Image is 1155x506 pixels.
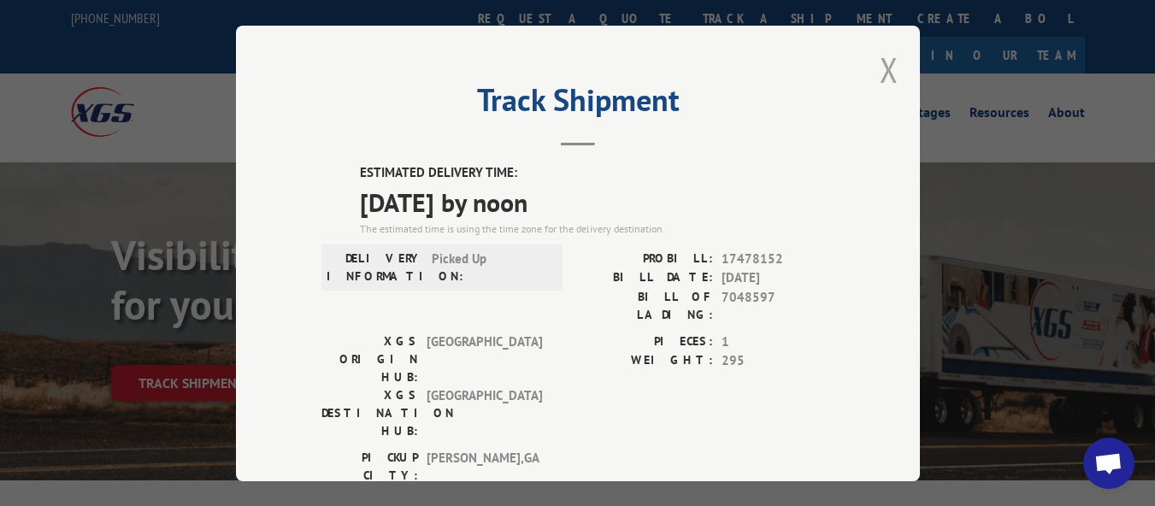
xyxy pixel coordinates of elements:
[880,47,899,92] button: Close modal
[427,332,542,385] span: [GEOGRAPHIC_DATA]
[321,385,418,439] label: XGS DESTINATION HUB:
[722,287,834,323] span: 7048597
[1083,438,1134,489] div: Open chat
[722,332,834,351] span: 1
[578,268,713,288] label: BILL DATE:
[722,268,834,288] span: [DATE]
[432,249,547,285] span: Picked Up
[578,332,713,351] label: PIECES:
[360,221,834,236] div: The estimated time is using the time zone for the delivery destination.
[327,249,423,285] label: DELIVERY INFORMATION:
[427,385,542,439] span: [GEOGRAPHIC_DATA]
[722,351,834,371] span: 295
[427,448,542,484] span: [PERSON_NAME] , GA
[722,249,834,268] span: 17478152
[360,182,834,221] span: [DATE] by noon
[578,287,713,323] label: BILL OF LADING:
[321,88,834,121] h2: Track Shipment
[321,448,418,484] label: PICKUP CITY:
[578,351,713,371] label: WEIGHT:
[578,249,713,268] label: PROBILL:
[360,163,834,183] label: ESTIMATED DELIVERY TIME:
[321,332,418,385] label: XGS ORIGIN HUB:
